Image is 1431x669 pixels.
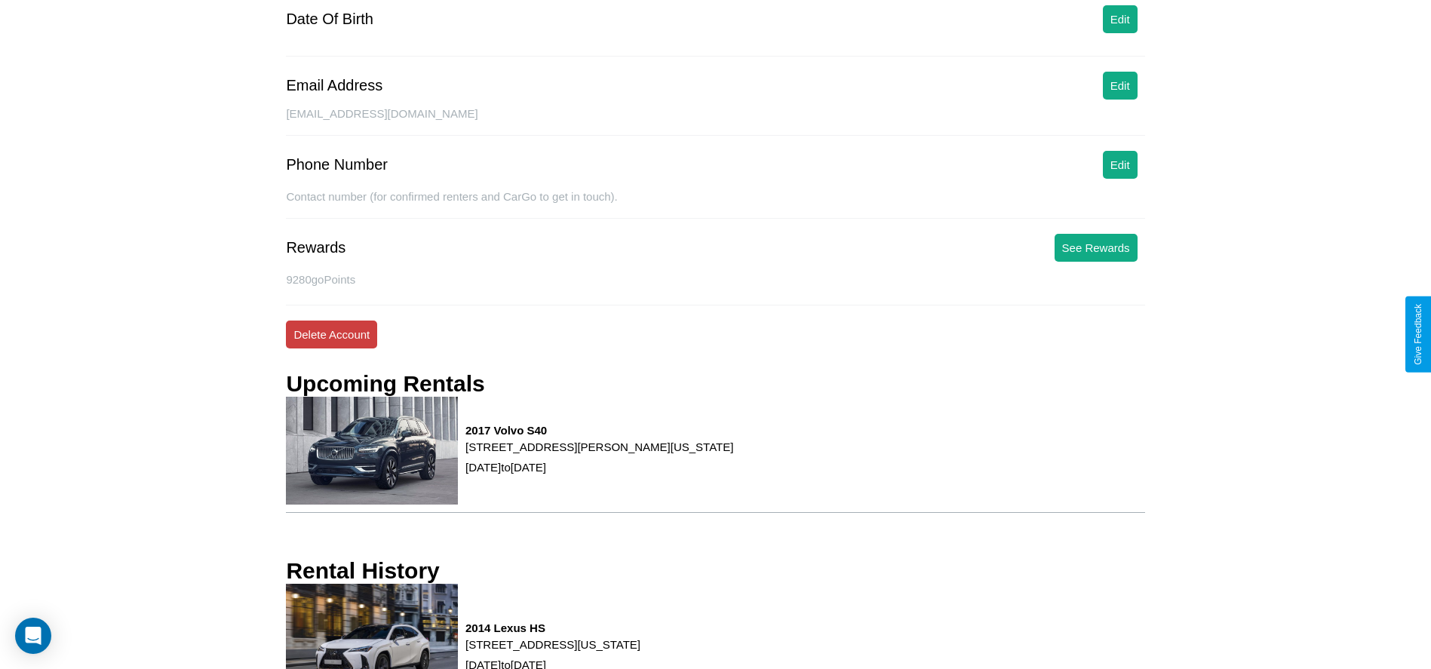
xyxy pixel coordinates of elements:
[286,558,439,584] h3: Rental History
[286,156,388,173] div: Phone Number
[286,77,382,94] div: Email Address
[286,321,377,348] button: Delete Account
[1413,304,1423,365] div: Give Feedback
[286,11,373,28] div: Date Of Birth
[15,618,51,654] div: Open Intercom Messenger
[1055,234,1138,262] button: See Rewards
[286,239,345,256] div: Rewards
[286,269,1144,290] p: 9280 goPoints
[1103,72,1138,100] button: Edit
[286,397,458,504] img: rental
[465,621,640,634] h3: 2014 Lexus HS
[1103,151,1138,179] button: Edit
[465,437,733,457] p: [STREET_ADDRESS][PERSON_NAME][US_STATE]
[286,190,1144,219] div: Contact number (for confirmed renters and CarGo to get in touch).
[286,371,484,397] h3: Upcoming Rentals
[465,457,733,477] p: [DATE] to [DATE]
[1103,5,1138,33] button: Edit
[286,107,1144,136] div: [EMAIL_ADDRESS][DOMAIN_NAME]
[465,634,640,655] p: [STREET_ADDRESS][US_STATE]
[465,424,733,437] h3: 2017 Volvo S40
